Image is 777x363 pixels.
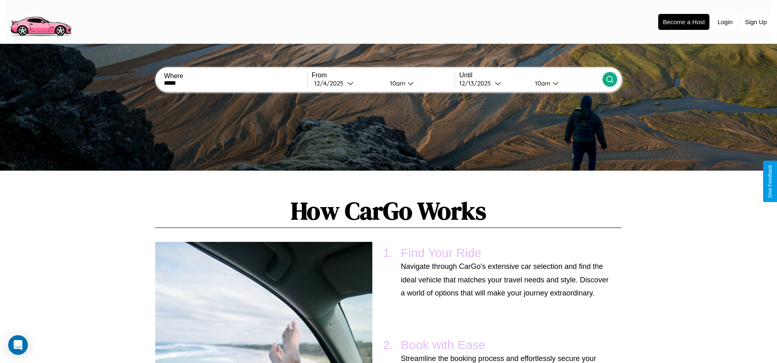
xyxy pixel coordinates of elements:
[741,14,771,29] button: Sign Up
[528,79,603,88] button: 10am
[767,165,773,198] div: Give Feedback
[155,194,621,228] h1: How CarGo Works
[8,335,28,355] div: Open Intercom Messenger
[6,4,75,38] img: logo
[312,79,383,88] button: 12/4/2025
[314,79,347,87] div: 12 / 4 / 2025
[459,79,495,87] div: 12 / 13 / 2025
[383,79,455,88] button: 10am
[397,242,614,304] li: Find Your Ride
[164,72,307,80] label: Where
[401,260,609,300] p: Navigate through CarGo's extensive car selection and find the ideal vehicle that matches your tra...
[531,79,553,87] div: 10am
[658,14,709,30] button: Become a Host
[312,72,455,79] label: From
[714,14,737,29] button: Login
[459,72,602,79] label: Until
[386,79,408,87] div: 10am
